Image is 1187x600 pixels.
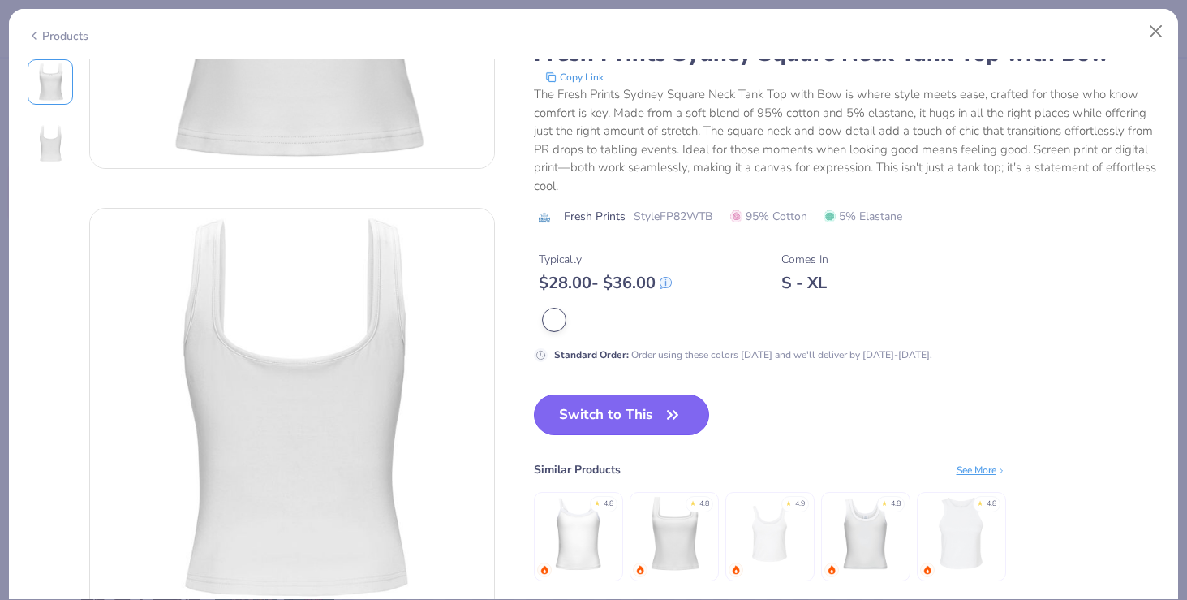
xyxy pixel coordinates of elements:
[635,565,645,575] img: trending.gif
[564,208,626,225] span: Fresh Prints
[28,28,88,45] div: Products
[987,499,996,510] div: 4.8
[539,251,672,268] div: Typically
[604,499,613,510] div: 4.8
[690,499,696,505] div: ★
[635,494,712,572] img: Fresh Prints Sydney Square Neck Tank Top
[824,208,902,225] span: 5% Elastane
[957,462,1006,477] div: See More
[554,347,629,360] strong: Standard Order :
[534,461,621,478] div: Similar Products
[534,210,556,223] img: brand logo
[540,69,609,85] button: copy to clipboard
[554,347,932,361] div: Order using these colors [DATE] and we'll deliver by [DATE]-[DATE].
[699,499,709,510] div: 4.8
[891,499,901,510] div: 4.8
[540,565,549,575] img: trending.gif
[634,208,712,225] span: Style FP82WTB
[781,273,828,293] div: S - XL
[534,85,1160,195] div: The Fresh Prints Sydney Square Neck Tank Top with Bow is where style meets ease, crafted for thos...
[540,494,617,572] img: Fresh Prints Cali Camisole Top
[1141,16,1172,47] button: Close
[923,494,1000,572] img: Bella + Canvas Ladies' Micro Ribbed Racerback Tank
[923,565,932,575] img: trending.gif
[785,499,792,505] div: ★
[539,273,672,293] div: $ 28.00 - $ 36.00
[31,63,70,101] img: Front
[827,494,904,572] img: Fresh Prints Sunset Blvd Ribbed Scoop Tank Top
[827,565,836,575] img: trending.gif
[594,499,600,505] div: ★
[534,395,710,435] button: Switch to This
[881,499,888,505] div: ★
[31,124,70,163] img: Back
[795,499,805,510] div: 4.9
[731,494,808,572] img: Bella Canvas Ladies' Micro Ribbed Scoop Tank
[730,208,807,225] span: 95% Cotton
[977,499,983,505] div: ★
[731,565,741,575] img: trending.gif
[781,251,828,268] div: Comes In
